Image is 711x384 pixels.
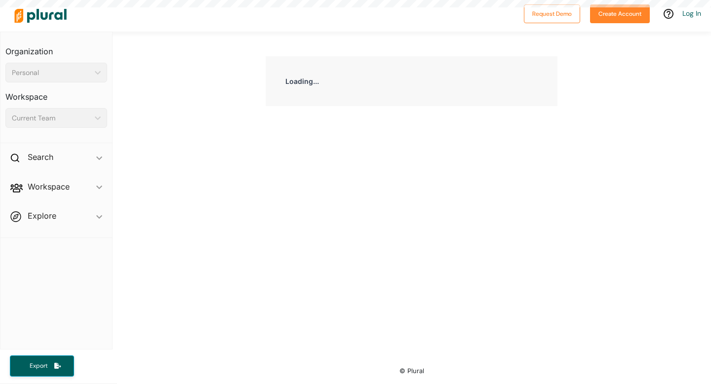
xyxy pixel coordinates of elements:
a: Log In [682,9,701,18]
a: Create Account [590,8,650,18]
small: © Plural [399,367,424,375]
a: Request Demo [524,8,580,18]
div: Current Team [12,113,91,123]
button: Create Account [590,4,650,23]
div: Personal [12,68,91,78]
button: Export [10,355,74,377]
h3: Workspace [5,82,107,104]
span: Export [23,362,54,370]
div: Loading... [266,56,557,106]
h3: Organization [5,37,107,59]
h2: Search [28,152,53,162]
button: Request Demo [524,4,580,23]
